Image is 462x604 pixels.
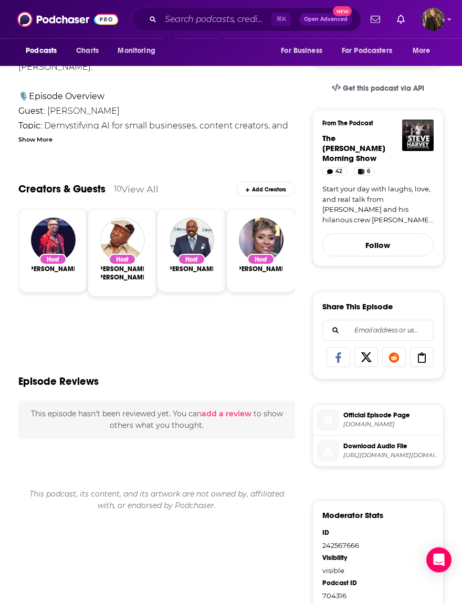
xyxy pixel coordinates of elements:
button: open menu [274,41,335,61]
a: Copy Link [410,347,434,367]
span: More [413,44,430,58]
div: Open Intercom Messenger [426,547,451,573]
span: Monitoring [118,44,155,58]
span: ⌘ K [271,13,291,26]
span: 6 [367,166,370,177]
span: Open Advanced [304,17,348,22]
img: Steve Harvey [170,218,214,262]
span: Podcasts [26,44,57,58]
span: For Podcasters [342,44,392,58]
img: J. Anthony Brown [100,218,145,262]
span: [PERSON_NAME] [27,265,79,273]
span: Official Episode Page [343,411,439,420]
span: Logged in as anamarquis [422,8,445,31]
a: View All [121,184,159,195]
strong: Episode Overview [29,91,104,101]
li: : [PERSON_NAME] [18,104,295,118]
a: Charts [69,41,105,61]
a: 6 [353,167,375,176]
span: [PERSON_NAME] [235,265,287,273]
span: The [PERSON_NAME] Morning Show [322,133,385,163]
div: Add Creators [236,181,295,196]
div: Podcast ID [322,579,374,587]
a: Steve Harvey [165,265,218,273]
div: ID [322,528,374,537]
span: [PERSON_NAME] [PERSON_NAME] [96,265,149,282]
button: add a review [202,408,251,419]
span: https://podtrac.com/pts/redirect.mp3/pdrl.fm/ec0007/traffic.omny.fm/d/clips/e73c998e-6e60-432f-86... [343,451,439,459]
span: New [333,6,352,16]
button: Open AdvancedNew [299,13,352,26]
button: open menu [18,41,70,61]
a: Creators & Guests [18,182,106,196]
a: Share on Facebook [327,347,350,367]
img: User Profile [422,8,445,31]
a: 42 [322,167,347,176]
div: Host [247,254,275,265]
a: Official Episode Page[DOMAIN_NAME] [317,409,439,431]
button: Show profile menu [422,8,445,31]
button: open menu [335,41,407,61]
img: The Steve Harvey Morning Show [402,120,434,151]
span: Download Audio File [343,441,439,451]
div: Host [109,254,136,265]
a: Get this podcast via API [323,75,433,101]
div: Search podcasts, credits, & more... [132,7,361,31]
a: Share on X/Twitter [354,347,378,367]
a: Show notifications dropdown [393,10,409,28]
input: Search podcasts, credits, & more... [161,11,271,28]
img: Podchaser - Follow, Share and Rate Podcasts [17,9,118,29]
a: Carla Ferrell [235,265,287,273]
span: omny.fm [343,420,439,428]
div: 704316 [322,591,374,600]
h3: From The Podcast [322,120,425,127]
span: Charts [76,44,99,58]
div: visible [322,566,374,575]
span: [PERSON_NAME] [165,265,218,273]
button: Follow [322,233,434,256]
a: Show notifications dropdown [366,10,384,28]
span: This episode hasn't been reviewed yet. You can to show others what you thought. [31,409,283,430]
a: The Steve Harvey Morning Show [322,133,385,163]
a: Thomas Miles [27,265,79,273]
div: Host [39,254,67,265]
a: J. Anthony Brown [96,265,149,282]
strong: Guest [18,106,44,116]
div: 242567666 [322,541,374,549]
h3: Episode Reviews [18,375,99,388]
div: Visibility [322,554,374,562]
div: This podcast, its content, and its artwork are not owned by, affiliated with, or endorsed by Podc... [18,481,295,519]
img: Thomas Miles [31,218,76,262]
input: Email address or username... [331,320,425,340]
h3: Moderator Stats [322,510,383,520]
div: Search followers [322,320,434,341]
a: Start your day with laughs, love, and real talk from [PERSON_NAME] and his hilarious crew [PERSON... [322,184,434,225]
img: Carla Ferrell [239,218,283,262]
button: open menu [405,41,444,61]
a: Download Audio File[URL][DOMAIN_NAME][DOMAIN_NAME][DOMAIN_NAME] [317,440,439,462]
span: For Business [281,44,322,58]
h3: Share This Episode [322,301,393,311]
strong: Topic [18,121,40,131]
a: Share on Reddit [382,347,406,367]
li: : Demystifying AI for small businesses, content creators, and entrepreneurs. [18,118,295,148]
span: 42 [335,166,342,177]
span: Get this podcast via API [343,84,424,93]
div: Host [178,254,205,265]
div: 10 [114,184,121,193]
button: open menu [110,41,169,61]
